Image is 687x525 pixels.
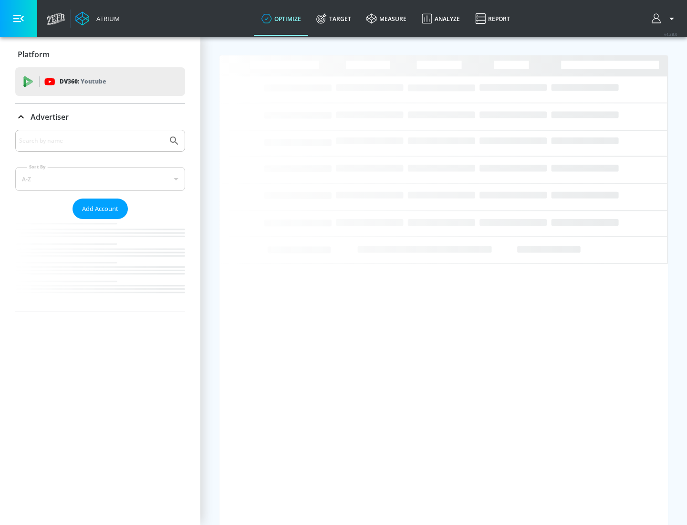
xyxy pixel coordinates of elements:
button: Add Account [73,199,128,219]
p: Platform [18,49,50,60]
input: Search by name [19,135,164,147]
div: Atrium [93,14,120,23]
p: DV360: [60,76,106,87]
a: optimize [254,1,309,36]
nav: list of Advertiser [15,219,185,312]
a: Target [309,1,359,36]
span: v 4.28.0 [664,31,677,37]
p: Youtube [81,76,106,86]
a: measure [359,1,414,36]
a: Atrium [75,11,120,26]
p: Advertiser [31,112,69,122]
div: DV360: Youtube [15,67,185,96]
div: Advertiser [15,130,185,312]
div: Platform [15,41,185,68]
a: Report [468,1,518,36]
a: Analyze [414,1,468,36]
label: Sort By [27,164,48,170]
div: A-Z [15,167,185,191]
div: Advertiser [15,104,185,130]
span: Add Account [82,203,118,214]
